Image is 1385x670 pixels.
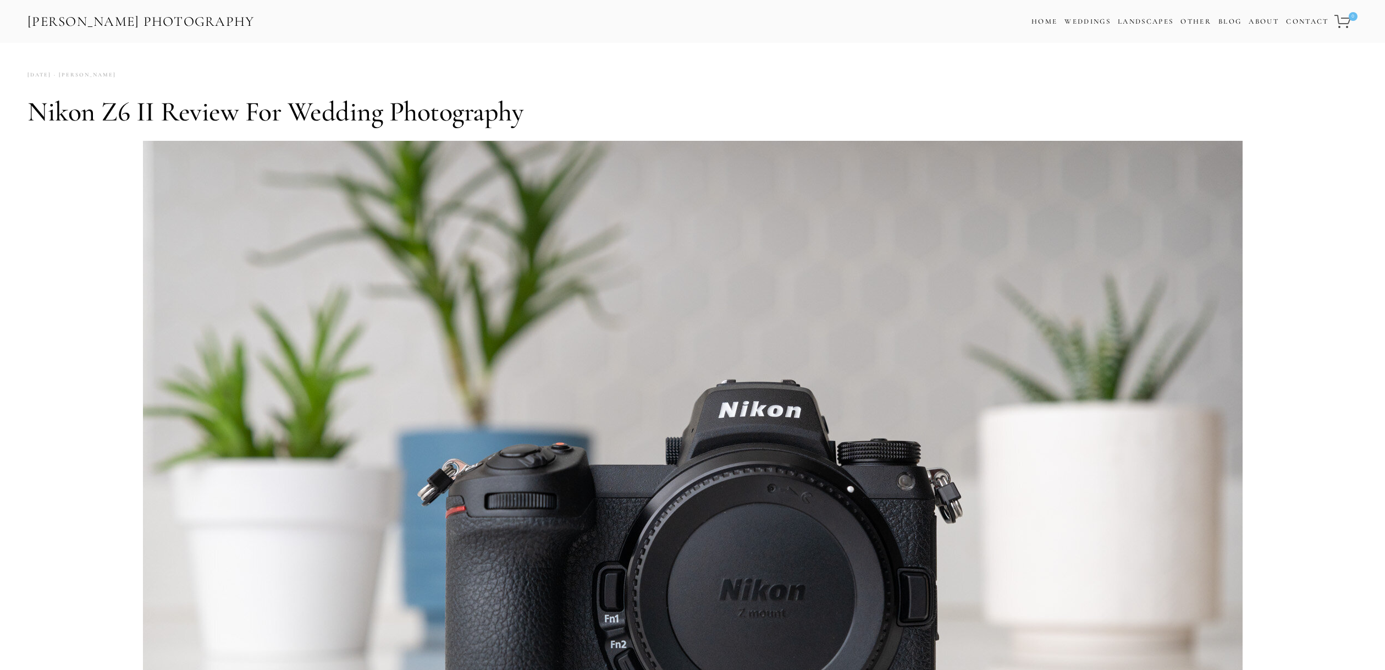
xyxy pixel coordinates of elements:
[1118,17,1173,26] a: Landscapes
[1349,12,1358,21] span: 0
[26,9,256,34] a: [PERSON_NAME] Photography
[1180,17,1211,26] a: Other
[27,95,1358,128] h1: Nikon Z6 II Review for Wedding Photography
[1286,14,1328,30] a: Contact
[1064,17,1111,26] a: Weddings
[1031,14,1057,30] a: Home
[1218,14,1241,30] a: Blog
[51,68,116,83] a: [PERSON_NAME]
[1333,8,1359,35] a: 0 items in cart
[1249,14,1279,30] a: About
[27,68,51,83] time: [DATE]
